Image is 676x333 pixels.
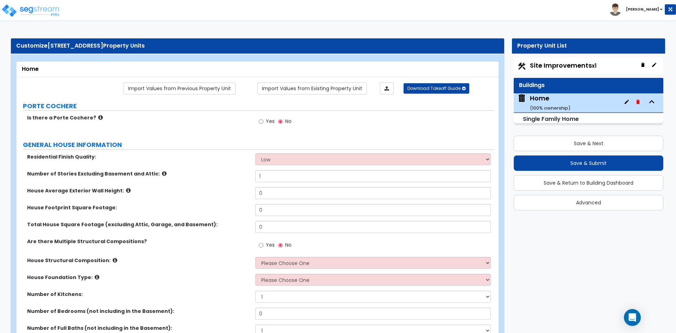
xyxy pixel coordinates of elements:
label: House Average Exterior Wall Height: [27,187,250,194]
div: Buildings [519,81,658,90]
i: click for more info! [98,115,103,120]
label: PORTE COCHERE [23,101,494,111]
div: Customize Property Units [16,42,499,50]
input: Yes [259,241,263,249]
div: Open Intercom Messenger [624,309,641,326]
a: Import the dynamic attribute values from previous properties. [124,82,236,94]
label: Number of Bedrooms (not including in the Basement): [27,308,250,315]
span: Download Takeoff Guide [407,85,461,91]
label: House Footprint Square Footage: [27,204,250,211]
i: click for more info! [113,258,117,263]
span: No [285,118,292,125]
label: Is there a Porte Cochere? [27,114,250,121]
input: Yes [259,118,263,125]
button: Advanced [514,195,663,210]
input: No [278,118,283,125]
small: x1 [592,62,596,69]
button: Save & Submit [514,155,663,171]
div: Property Unit List [517,42,660,50]
button: Download Takeoff Guide [403,83,469,94]
label: Number of Stories Excluding Basement and Attic: [27,170,250,177]
label: GENERAL HOUSE INFORMATION [23,140,494,149]
label: Residential Finish Quality: [27,153,250,160]
span: No [285,241,292,248]
span: Site Improvements [530,61,596,70]
i: click for more info! [162,171,167,176]
button: Save & Return to Building Dashboard [514,175,663,191]
a: Import the dynamic attributes value through Excel sheet [380,82,394,94]
i: click for more info! [126,188,131,193]
i: click for more info! [95,275,99,280]
b: [PERSON_NAME] [626,7,659,12]
small: Single Family Home [523,115,579,123]
button: Save & Next [514,136,663,151]
label: Number of Kitchens: [27,291,250,298]
img: Construction.png [517,62,526,71]
div: Home [530,94,570,112]
div: Home [22,65,493,73]
span: Yes [266,118,275,125]
label: Total House Square Footage (excluding Attic, Garage, and Basement): [27,221,250,228]
span: Home [517,94,570,112]
label: Number of Full Baths (not including in the Basement): [27,325,250,332]
img: avatar.png [609,4,621,16]
label: House Structural Composition: [27,257,250,264]
label: Are there Multiple Structural Compositions? [27,238,250,245]
small: ( 100 % ownership) [530,105,570,111]
input: No [278,241,283,249]
span: Yes [266,241,275,248]
img: building.svg [517,94,526,103]
label: House Foundation Type: [27,274,250,281]
a: Import the dynamic attribute values from existing properties. [257,82,367,94]
img: logo_pro_r.png [1,4,61,18]
span: [STREET_ADDRESS] [48,42,103,50]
